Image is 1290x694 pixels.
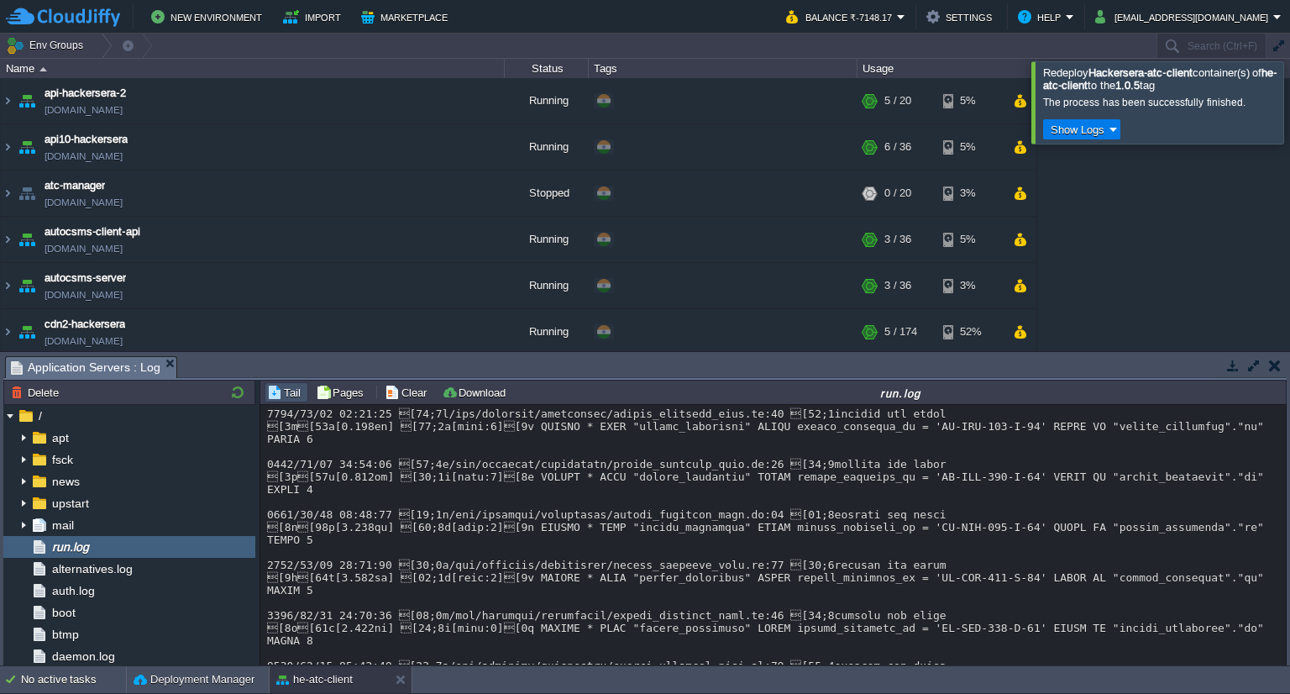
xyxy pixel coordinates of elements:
[1,78,14,124] img: AMDAwAAAACH5BAEAAAAALAAAAAABAAEAAAICRAEAOw==
[45,287,123,303] a: [DOMAIN_NAME]
[151,7,267,27] button: New Environment
[1115,79,1140,92] b: 1.0.5
[49,496,92,511] a: upstart
[517,386,1284,400] div: run.log
[49,518,76,533] a: mail
[1043,66,1277,92] b: he-atc-client
[884,309,917,355] div: 5 / 174
[45,177,105,194] a: atc-manager
[505,309,589,355] div: Running
[45,270,126,287] a: autocsms-server
[49,430,71,445] a: apt
[49,452,76,467] a: fsck
[943,78,998,124] div: 5%
[884,78,911,124] div: 5 / 20
[6,7,120,28] img: CloudJiffy
[45,316,125,333] a: cdn2-hackersera
[505,78,589,124] div: Running
[134,671,254,688] button: Deployment Manager
[45,85,126,102] a: api-hackersera-2
[1,309,14,355] img: AMDAwAAAACH5BAEAAAAALAAAAAABAAEAAAICRAEAOw==
[49,627,81,642] a: btmp
[45,223,140,240] a: autocsms-client-api
[45,194,123,211] a: [DOMAIN_NAME]
[1,124,14,170] img: AMDAwAAAACH5BAEAAAAALAAAAAABAAEAAAICRAEAOw==
[45,148,123,165] a: [DOMAIN_NAME]
[283,7,346,27] button: Import
[786,7,897,27] button: Balance ₹-7148.17
[943,171,998,216] div: 3%
[1088,66,1193,79] b: Hackersera-atc-client
[1018,7,1066,27] button: Help
[926,7,997,27] button: Settings
[2,59,504,78] div: Name
[45,333,123,350] a: [DOMAIN_NAME]
[49,649,118,664] a: daemon.log
[49,561,135,576] a: alternatives.log
[49,539,92,555] a: run.log
[45,240,123,257] a: [DOMAIN_NAME]
[35,408,45,423] a: /
[15,124,39,170] img: AMDAwAAAACH5BAEAAAAALAAAAAABAAEAAAICRAEAOw==
[45,102,123,118] a: [DOMAIN_NAME]
[276,671,353,688] button: he-atc-client
[1,171,14,216] img: AMDAwAAAACH5BAEAAAAALAAAAAABAAEAAAICRAEAOw==
[884,124,911,170] div: 6 / 36
[590,59,857,78] div: Tags
[49,583,97,598] a: auth.log
[267,385,306,400] button: Tail
[442,385,511,400] button: Download
[6,34,89,57] button: Env Groups
[884,217,911,262] div: 3 / 36
[1043,66,1277,92] span: Redeploy container(s) of to the tag
[15,217,39,262] img: AMDAwAAAACH5BAEAAAAALAAAAAABAAEAAAICRAEAOw==
[21,666,126,693] div: No active tasks
[11,357,160,378] span: Application Servers : Log
[15,171,39,216] img: AMDAwAAAACH5BAEAAAAALAAAAAABAAEAAAICRAEAOw==
[385,385,432,400] button: Clear
[49,474,82,489] a: news
[505,171,589,216] div: Stopped
[506,59,588,78] div: Status
[884,171,911,216] div: 0 / 20
[316,385,369,400] button: Pages
[858,59,1036,78] div: Usage
[39,67,47,71] img: AMDAwAAAACH5BAEAAAAALAAAAAABAAEAAAICRAEAOw==
[1046,122,1109,137] button: Show Logs
[1095,7,1273,27] button: [EMAIL_ADDRESS][DOMAIN_NAME]
[943,263,998,308] div: 3%
[943,217,998,262] div: 5%
[49,605,78,620] a: boot
[1043,96,1279,109] div: The process has been successfully finished.
[45,131,128,148] a: api10-hackersera
[943,309,998,355] div: 52%
[505,263,589,308] div: Running
[11,385,64,400] button: Delete
[505,217,589,262] div: Running
[943,124,998,170] div: 5%
[361,7,453,27] button: Marketplace
[1219,627,1273,677] iframe: chat widget
[1,263,14,308] img: AMDAwAAAACH5BAEAAAAALAAAAAABAAEAAAICRAEAOw==
[15,309,39,355] img: AMDAwAAAACH5BAEAAAAALAAAAAABAAEAAAICRAEAOw==
[15,263,39,308] img: AMDAwAAAACH5BAEAAAAALAAAAAABAAEAAAICRAEAOw==
[15,78,39,124] img: AMDAwAAAACH5BAEAAAAALAAAAAABAAEAAAICRAEAOw==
